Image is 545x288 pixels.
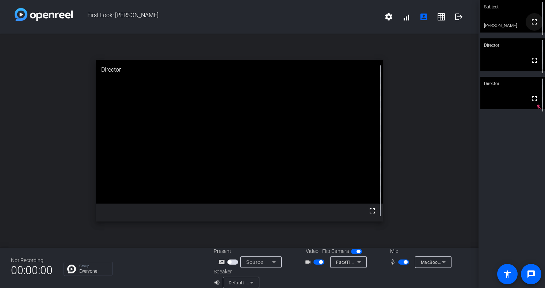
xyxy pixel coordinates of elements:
mat-icon: fullscreen [530,18,539,26]
mat-icon: volume_up [214,278,222,287]
span: MacBook Pro Microphone (Built-in) [421,259,495,265]
mat-icon: account_box [419,12,428,21]
mat-icon: accessibility [503,270,512,278]
div: Not Recording [11,257,53,264]
mat-icon: videocam_outline [305,258,313,266]
mat-icon: mic_none [389,258,398,266]
span: Video [306,247,319,255]
mat-icon: grid_on [437,12,446,21]
div: Director [480,77,545,91]
mat-icon: logout [454,12,463,21]
mat-icon: settings [384,12,393,21]
div: Mic [383,247,456,255]
span: Source [246,259,263,265]
span: Flip Camera [322,247,349,255]
p: Everyone [79,269,109,273]
mat-icon: screen_share_outline [218,258,227,266]
div: Speaker [214,268,258,276]
div: Present [214,247,287,255]
span: 00:00:00 [11,261,53,279]
mat-icon: message [527,270,536,278]
div: Director [96,60,383,80]
span: First Look: [PERSON_NAME] [73,8,380,26]
mat-icon: fullscreen [530,94,539,103]
span: FaceTime HD Camera (CDBF:5350) [336,259,411,265]
p: Group [79,264,109,268]
img: Chat Icon [67,265,76,273]
img: white-gradient.svg [15,8,73,21]
mat-icon: fullscreen [368,206,377,215]
span: Default - MacBook Pro Speakers (Built-in) [229,280,317,285]
mat-icon: fullscreen [530,56,539,65]
div: Director [480,38,545,52]
button: signal_cellular_alt [397,8,415,26]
